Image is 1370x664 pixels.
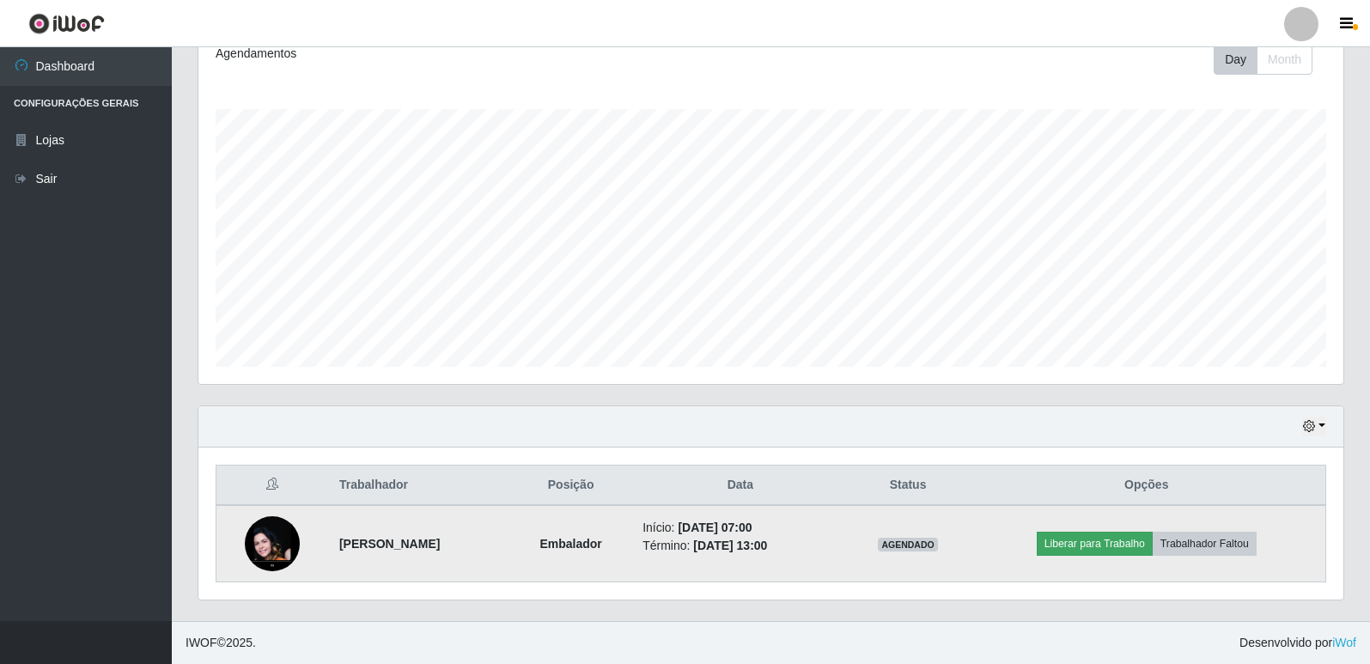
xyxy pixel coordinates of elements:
[539,537,601,551] strong: Embalador
[642,519,837,537] li: Início:
[678,521,752,534] time: [DATE] 07:00
[1214,45,1312,75] div: First group
[878,538,938,551] span: AGENDADO
[1153,532,1257,556] button: Trabalhador Faltou
[329,466,509,506] th: Trabalhador
[1037,532,1153,556] button: Liberar para Trabalho
[28,13,105,34] img: CoreUI Logo
[632,466,848,506] th: Data
[1332,636,1356,649] a: iWof
[693,539,767,552] time: [DATE] 13:00
[339,537,440,551] strong: [PERSON_NAME]
[1214,45,1257,75] button: Day
[216,45,663,63] div: Agendamentos
[968,466,1326,506] th: Opções
[1257,45,1312,75] button: Month
[245,483,300,605] img: 1758989583228.jpeg
[642,537,837,555] li: Término:
[186,634,256,652] span: © 2025 .
[848,466,967,506] th: Status
[1239,634,1356,652] span: Desenvolvido por
[509,466,632,506] th: Posição
[186,636,217,649] span: IWOF
[1214,45,1326,75] div: Toolbar with button groups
